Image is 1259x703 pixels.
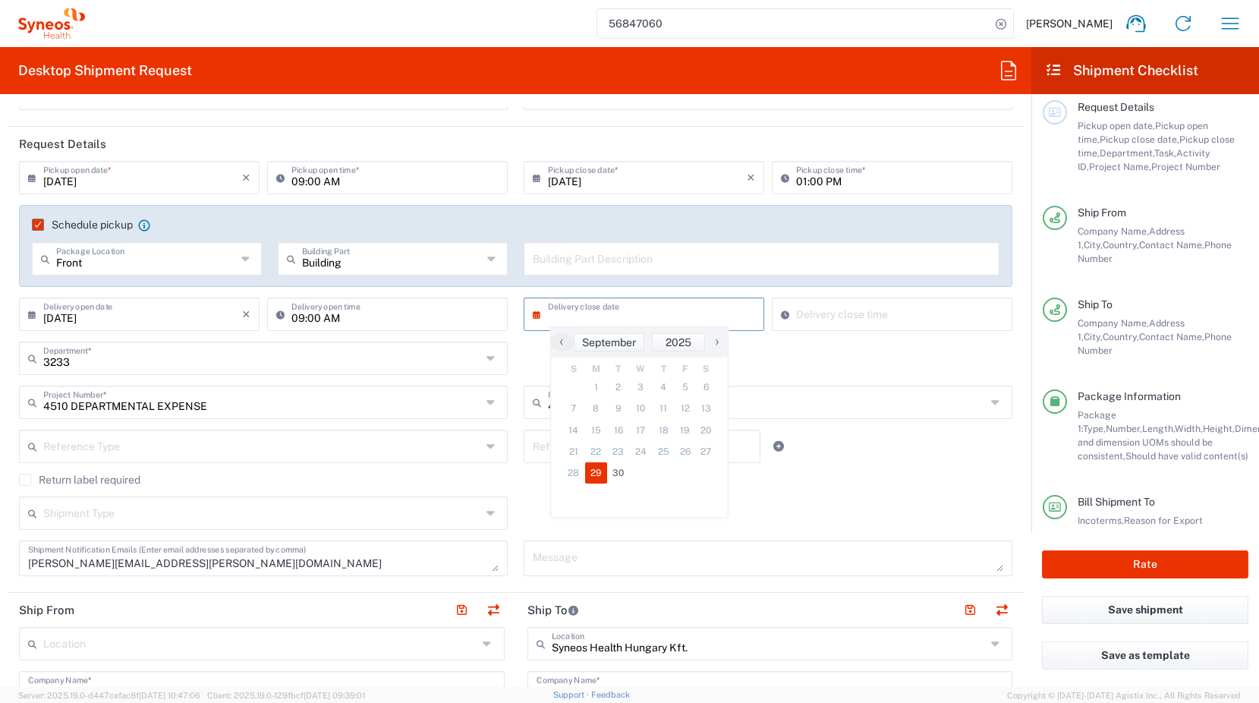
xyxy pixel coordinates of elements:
[706,333,729,351] span: ›
[705,333,728,351] button: ›
[675,377,696,398] span: 5
[1084,331,1103,342] span: City,
[652,441,675,462] span: 25
[562,420,585,441] span: 14
[1151,161,1220,172] span: Project Number
[675,441,696,462] span: 26
[1103,331,1139,342] span: Country,
[582,336,636,348] span: September
[1089,161,1151,172] span: Project Name,
[585,462,608,484] span: 29
[574,333,644,351] button: September
[18,61,192,80] h2: Desktop Shipment Request
[551,333,574,351] button: ‹
[1083,423,1106,434] span: Type,
[562,462,585,484] span: 28
[585,420,608,441] span: 15
[242,166,250,190] i: ×
[1154,147,1176,159] span: Task,
[1026,17,1113,30] span: [PERSON_NAME]
[1139,239,1204,251] span: Contact Name,
[139,691,200,700] span: [DATE] 10:47:06
[666,336,691,348] span: 2025
[695,441,716,462] span: 27
[768,436,789,457] a: Add Reference
[1078,120,1155,131] span: Pickup open date,
[630,377,653,398] span: 3
[553,690,591,699] a: Support
[607,420,630,441] span: 16
[551,333,728,351] bs-datepicker-navigation-view: ​ ​ ​
[1084,239,1103,251] span: City,
[550,326,729,518] bs-datepicker-container: calendar
[1100,134,1179,145] span: Pickup close date,
[550,333,573,351] span: ‹
[1078,101,1154,113] span: Request Details
[585,441,608,462] span: 22
[585,361,608,377] th: weekday
[19,603,74,618] h2: Ship From
[19,474,140,486] label: Return label required
[1042,550,1248,578] button: Rate
[1007,689,1241,702] span: Copyright © [DATE]-[DATE] Agistix Inc., All Rights Reserved
[1045,61,1198,80] h2: Shipment Checklist
[652,333,705,351] button: 2025
[527,603,580,618] h2: Ship To
[607,462,630,484] span: 30
[1103,239,1139,251] span: Country,
[1078,225,1149,237] span: Company Name,
[1203,423,1235,434] span: Height,
[1078,317,1149,329] span: Company Name,
[18,691,200,700] span: Server: 2025.19.0-d447cefac8f
[1124,515,1203,526] span: Reason for Export
[695,420,716,441] span: 20
[1175,423,1203,434] span: Width,
[1100,147,1154,159] span: Department,
[1042,642,1248,670] button: Save as template
[242,302,250,326] i: ×
[630,441,653,462] span: 24
[607,377,630,398] span: 2
[695,377,716,398] span: 6
[675,361,696,377] th: weekday
[695,361,716,377] th: weekday
[1078,515,1124,526] span: Incoterms,
[675,420,696,441] span: 19
[1078,496,1155,508] span: Bill Shipment To
[652,398,675,419] span: 11
[630,420,653,441] span: 17
[652,377,675,398] span: 4
[630,361,653,377] th: weekday
[585,377,608,398] span: 1
[695,398,716,419] span: 13
[1106,423,1142,434] span: Number,
[607,441,630,462] span: 23
[1142,423,1175,434] span: Length,
[1078,390,1181,402] span: Package Information
[607,361,630,377] th: weekday
[630,398,653,419] span: 10
[747,166,755,190] i: ×
[652,361,675,377] th: weekday
[1042,596,1248,624] button: Save shipment
[1078,206,1126,219] span: Ship From
[585,398,608,419] span: 8
[1078,298,1113,311] span: Ship To
[562,398,585,419] span: 7
[1125,450,1248,462] span: Should have valid content(s)
[562,361,585,377] th: weekday
[304,691,365,700] span: [DATE] 09:39:01
[591,690,630,699] a: Feedback
[597,9,990,38] input: Shipment, tracking or reference number
[675,398,696,419] span: 12
[19,137,106,152] h2: Request Details
[607,398,630,419] span: 9
[1139,331,1204,342] span: Contact Name,
[32,219,133,231] label: Schedule pickup
[652,420,675,441] span: 18
[1078,409,1116,434] span: Package 1:
[562,441,585,462] span: 21
[207,691,365,700] span: Client: 2025.19.0-129fbcf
